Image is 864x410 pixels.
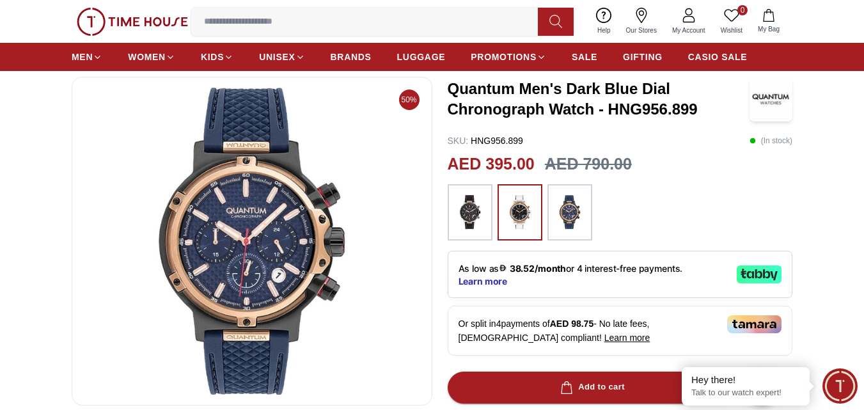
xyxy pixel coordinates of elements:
[201,45,233,68] a: KIDS
[623,51,663,63] span: GIFTING
[448,79,750,120] h3: Quantum Men's Dark Blue Dial Chronograph Watch - HNG956.899
[623,45,663,68] a: GIFTING
[572,51,597,63] span: SALE
[331,45,372,68] a: BRANDS
[737,5,748,15] span: 0
[448,152,535,177] h2: AED 395.00
[448,306,793,356] div: Or split in 4 payments of - No late fees, [DEMOGRAPHIC_DATA] compliant!
[504,191,536,234] img: ...
[592,26,616,35] span: Help
[716,26,748,35] span: Wishlist
[448,134,523,147] p: HNG956.899
[688,45,748,68] a: CASIO SALE
[590,5,618,38] a: Help
[713,5,750,38] a: 0Wishlist
[259,51,295,63] span: UNISEX
[77,8,188,36] img: ...
[397,45,446,68] a: LUGGAGE
[448,372,735,404] button: Add to cart
[550,319,593,329] span: AED 98.75
[604,333,650,343] span: Learn more
[454,191,486,234] img: ...
[750,6,787,36] button: My Bag
[448,136,469,146] span: SKU :
[667,26,711,35] span: My Account
[554,191,586,234] img: ...
[727,315,782,333] img: Tamara
[82,88,421,395] img: Quantum Men's Black Dial Chronograph Watch - HNG956.351
[688,51,748,63] span: CASIO SALE
[691,388,800,398] p: Talk to our watch expert!
[201,51,224,63] span: KIDS
[259,45,304,68] a: UNISEX
[618,5,664,38] a: Our Stores
[750,77,792,122] img: Quantum Men's Dark Blue Dial Chronograph Watch - HNG956.899
[72,45,102,68] a: MEN
[397,51,446,63] span: LUGGAGE
[128,51,166,63] span: WOMEN
[471,51,537,63] span: PROMOTIONS
[545,152,632,177] h3: AED 790.00
[331,51,372,63] span: BRANDS
[399,90,420,110] span: 50%
[471,45,546,68] a: PROMOTIONS
[558,380,625,395] div: Add to cart
[72,51,93,63] span: MEN
[822,368,858,404] div: Chat Widget
[691,374,800,386] div: Hey there!
[753,24,785,34] span: My Bag
[621,26,662,35] span: Our Stores
[128,45,175,68] a: WOMEN
[572,45,597,68] a: SALE
[750,134,792,147] p: ( In stock )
